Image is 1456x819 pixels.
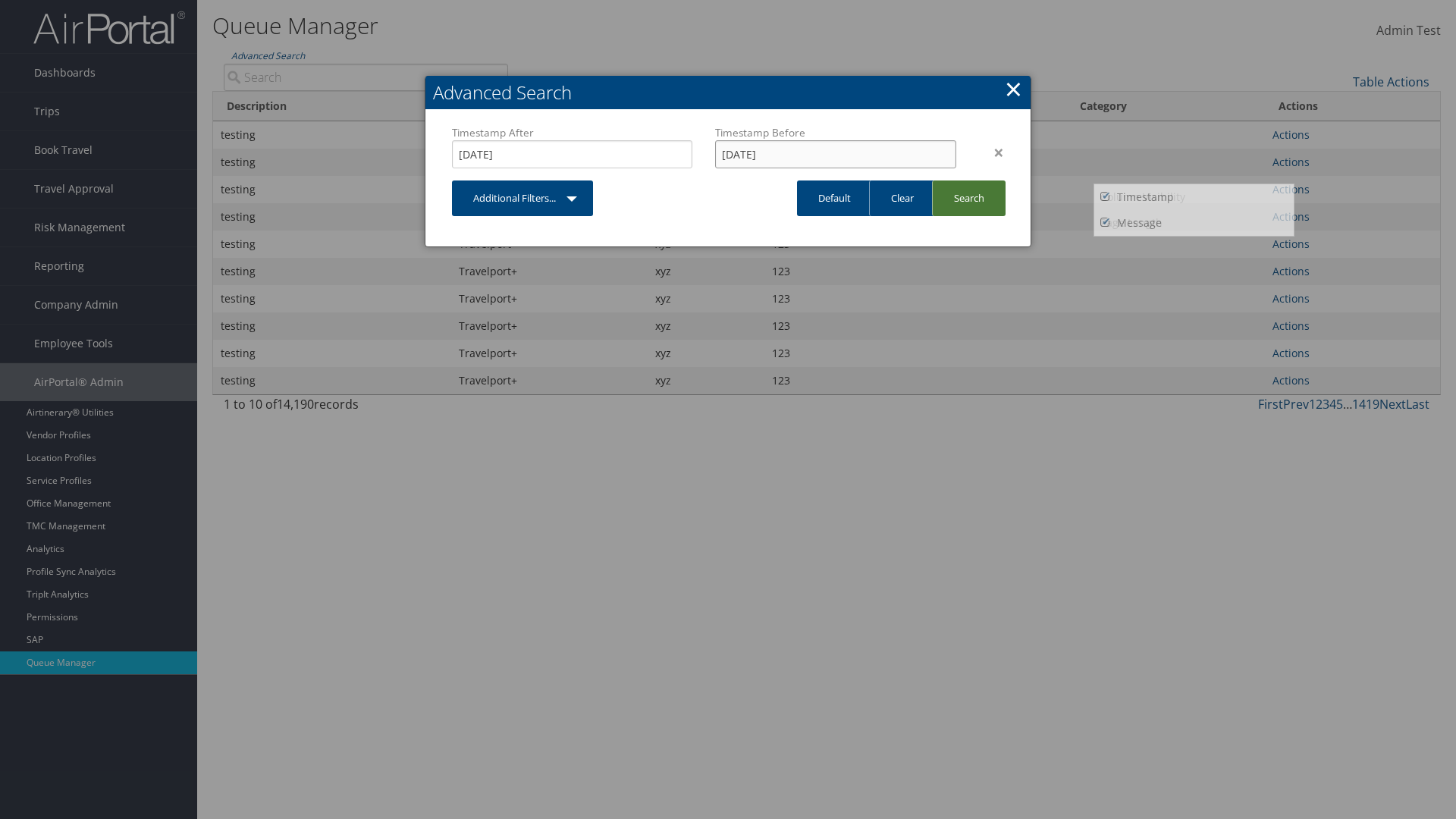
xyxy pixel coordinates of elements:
a: Default [797,180,872,216]
div: × [968,143,1015,162]
a: Search [932,180,1006,216]
h2: Advanced Search [425,76,1031,109]
a: Close [1005,74,1022,104]
a: Additional Filters... [452,180,593,216]
label: Timestamp Before [715,125,955,140]
label: Timestamp After [452,125,692,140]
a: Message [1094,210,1294,236]
a: Clear [869,180,935,216]
a: Timestamp [1094,184,1294,210]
